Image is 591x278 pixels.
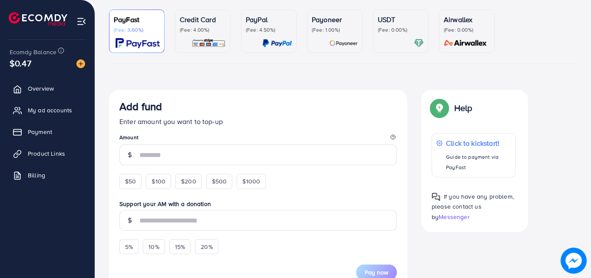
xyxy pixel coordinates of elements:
[119,200,397,208] label: Support your AM with a donation
[191,38,226,48] img: card
[76,59,85,68] img: image
[444,14,490,25] p: Airwallex
[76,16,86,26] img: menu
[414,38,424,48] img: card
[246,14,292,25] p: PayPal
[10,57,31,69] span: $0.47
[28,149,65,158] span: Product Links
[152,177,165,186] span: $100
[28,106,72,114] span: My ad accounts
[432,192,514,221] span: If you have any problem, please contact us by
[28,171,45,180] span: Billing
[7,101,88,119] a: My ad accounts
[246,26,292,33] p: (Fee: 4.50%)
[432,193,440,201] img: Popup guide
[378,26,424,33] p: (Fee: 0.00%)
[125,177,136,186] span: $50
[175,242,185,251] span: 15%
[119,116,397,127] p: Enter amount you want to top-up
[446,152,511,173] p: Guide to payment via PayFast
[180,26,226,33] p: (Fee: 4.00%)
[7,167,88,184] a: Billing
[439,213,469,221] span: Messenger
[7,123,88,141] a: Payment
[201,242,212,251] span: 20%
[262,38,292,48] img: card
[119,100,162,113] h3: Add fund
[378,14,424,25] p: USDT
[454,103,472,113] p: Help
[119,134,397,144] legend: Amount
[329,38,358,48] img: card
[149,242,159,251] span: 10%
[242,177,260,186] span: $1000
[212,177,227,186] span: $500
[561,248,587,274] img: image
[180,14,226,25] p: Credit Card
[312,26,358,33] p: (Fee: 1.00%)
[114,14,160,25] p: PayFast
[9,12,67,26] img: logo
[125,242,133,251] span: 5%
[114,26,160,33] p: (Fee: 3.60%)
[28,128,52,136] span: Payment
[446,138,511,148] p: Click to kickstart!
[441,38,490,48] img: card
[7,145,88,162] a: Product Links
[116,38,160,48] img: card
[7,80,88,97] a: Overview
[28,84,54,93] span: Overview
[312,14,358,25] p: Payoneer
[181,177,196,186] span: $200
[444,26,490,33] p: (Fee: 0.00%)
[432,100,447,116] img: Popup guide
[10,48,56,56] span: Ecomdy Balance
[365,268,388,277] span: Pay now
